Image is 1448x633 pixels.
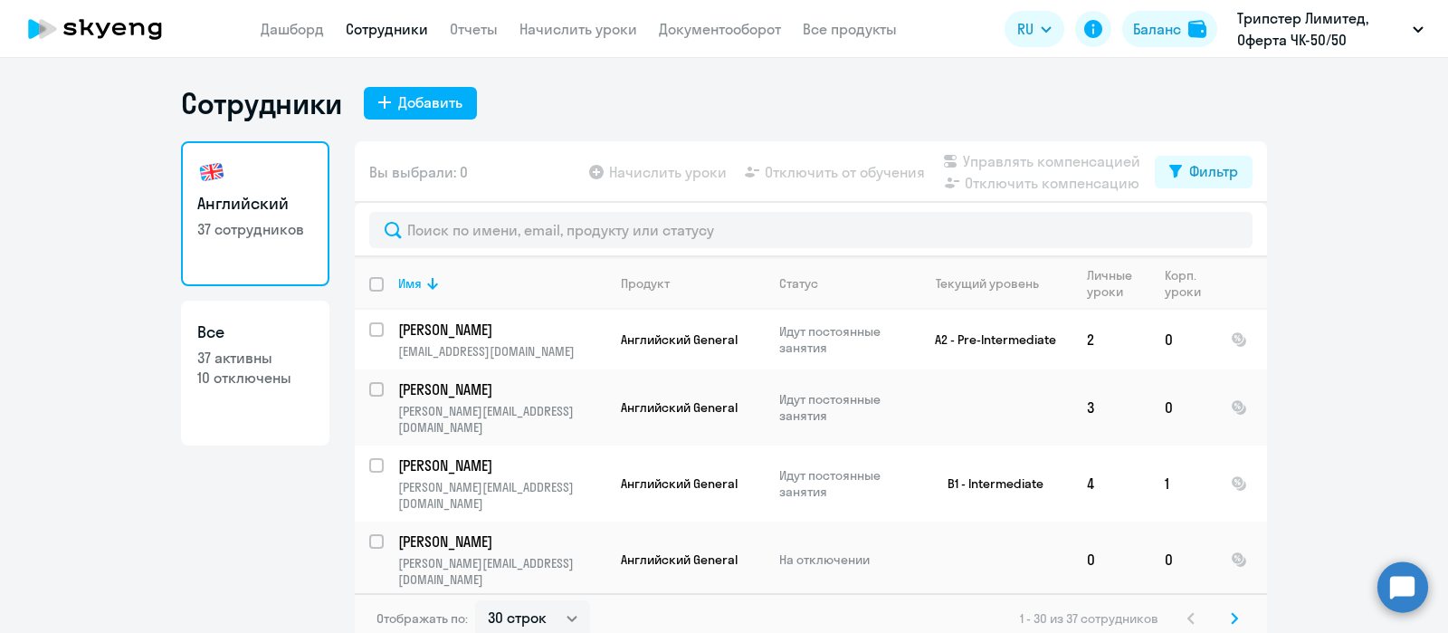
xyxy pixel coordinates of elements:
[621,275,764,292] div: Продукт
[1087,267,1138,300] div: Личные уроки
[398,275,422,292] div: Имя
[1188,20,1206,38] img: balance
[398,532,603,551] p: [PERSON_NAME]
[346,20,428,38] a: Сотрудники
[1150,310,1216,369] td: 0
[1228,7,1433,51] button: Трипстер Лимитед, Оферта ЧК-50/50
[1155,156,1253,188] button: Фильтр
[621,275,670,292] div: Продукт
[621,475,738,492] span: Английский General
[181,85,342,121] h1: Сотрудники
[398,555,605,588] p: [PERSON_NAME][EMAIL_ADDRESS][DOMAIN_NAME]
[936,275,1039,292] div: Текущий уровень
[1072,310,1150,369] td: 2
[398,403,605,436] p: [PERSON_NAME][EMAIL_ADDRESS][DOMAIN_NAME]
[919,275,1072,292] div: Текущий уровень
[519,20,637,38] a: Начислить уроки
[779,323,903,356] p: Идут постоянные занятия
[398,456,603,475] p: [PERSON_NAME]
[904,446,1072,522] td: B1 - Intermediate
[398,275,605,292] div: Имя
[1150,522,1216,598] td: 0
[659,20,781,38] a: Документооборот
[803,20,897,38] a: Все продукты
[369,161,468,183] span: Вы выбрали: 0
[1133,18,1181,40] div: Баланс
[197,219,313,239] p: 37 сотрудников
[1150,446,1216,522] td: 1
[398,456,605,475] a: [PERSON_NAME]
[779,551,903,568] p: На отключении
[621,399,738,416] span: Английский General
[1165,267,1204,300] div: Корп. уроки
[398,320,603,340] p: [PERSON_NAME]
[1020,610,1158,627] span: 1 - 30 из 37 сотрудников
[364,87,477,120] button: Добавить
[398,479,605,512] p: [PERSON_NAME][EMAIL_ADDRESS][DOMAIN_NAME]
[621,331,738,348] span: Английский General
[1150,369,1216,446] td: 0
[1072,369,1150,446] td: 3
[181,301,329,446] a: Все37 активны10 отключены
[398,532,605,551] a: [PERSON_NAME]
[197,158,226,187] img: english
[1122,11,1217,47] button: Балансbalance
[1237,7,1405,51] p: Трипстер Лимитед, Оферта ЧК-50/50
[197,368,313,388] p: 10 отключены
[904,310,1072,369] td: A2 - Pre-Intermediate
[398,320,605,340] a: [PERSON_NAME]
[376,610,468,627] span: Отображать по:
[1005,11,1064,47] button: RU
[1017,18,1034,40] span: RU
[779,391,903,424] p: Идут постоянные занятия
[369,212,1253,248] input: Поиск по имени, email, продукту или статусу
[1087,267,1149,300] div: Личные уроки
[779,467,903,500] p: Идут постоянные занятия
[779,275,818,292] div: Статус
[197,348,313,368] p: 37 активны
[779,275,903,292] div: Статус
[398,379,605,399] a: [PERSON_NAME]
[197,192,313,216] h3: Английский
[1072,446,1150,522] td: 4
[398,343,605,360] p: [EMAIL_ADDRESS][DOMAIN_NAME]
[398,91,462,113] div: Добавить
[621,551,738,568] span: Английский General
[261,20,324,38] a: Дашборд
[1072,522,1150,598] td: 0
[450,20,498,38] a: Отчеты
[1165,267,1215,300] div: Корп. уроки
[197,321,313,344] h3: Все
[181,141,329,286] a: Английский37 сотрудников
[398,379,603,399] p: [PERSON_NAME]
[1189,160,1238,182] div: Фильтр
